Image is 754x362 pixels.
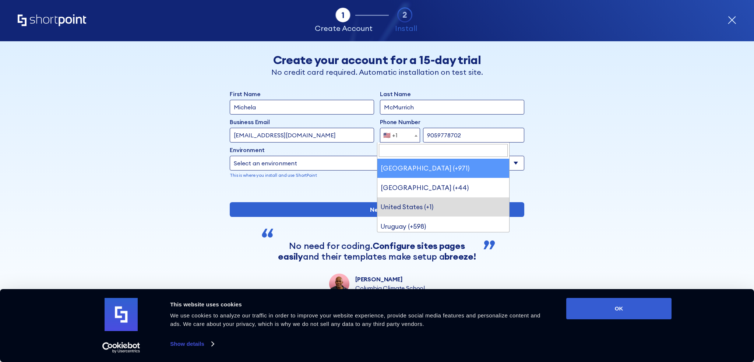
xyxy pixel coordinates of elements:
[377,178,509,197] li: [GEOGRAPHIC_DATA] (+44)
[170,338,214,349] a: Show details
[377,217,509,236] li: Uruguay (+598)
[170,312,540,327] span: We use cookies to analyze our traffic in order to improve your website experience, provide social...
[89,342,154,353] a: Usercentrics Cookiebot - opens in a new window
[379,144,508,157] input: Search
[377,159,509,178] li: [GEOGRAPHIC_DATA] (+971)
[377,197,509,217] li: United States (+1)
[105,298,138,331] img: logo
[566,298,672,319] button: OK
[170,300,550,309] div: This website uses cookies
